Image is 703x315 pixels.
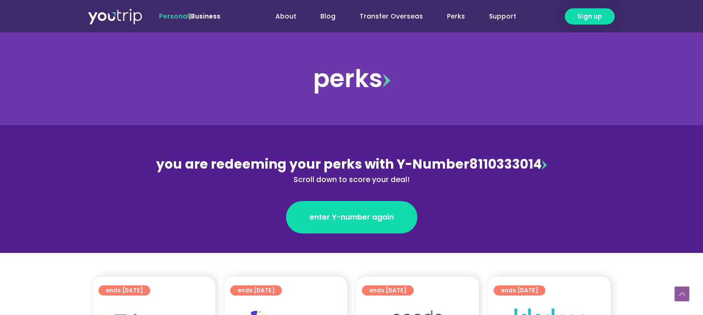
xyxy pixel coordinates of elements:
[263,8,308,25] a: About
[494,285,545,296] a: ends [DATE]
[98,285,150,296] a: ends [DATE]
[501,285,538,296] span: ends [DATE]
[238,285,275,296] span: ends [DATE]
[156,155,469,173] span: you are redeeming your perks with Y-Number
[159,12,189,21] span: Personal
[362,285,414,296] a: ends [DATE]
[348,8,435,25] a: Transfer Overseas
[286,201,417,233] a: enter Y-number again
[577,12,602,21] span: Sign up
[308,8,348,25] a: Blog
[151,155,552,185] div: 8110333014
[106,285,143,296] span: ends [DATE]
[310,212,394,223] span: enter Y-number again
[191,12,220,21] a: Business
[369,285,406,296] span: ends [DATE]
[435,8,477,25] a: Perks
[230,285,282,296] a: ends [DATE]
[151,174,552,185] div: Scroll down to score your deal!
[477,8,528,25] a: Support
[245,8,528,25] nav: Menu
[565,8,615,25] a: Sign up
[159,12,220,21] span: |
